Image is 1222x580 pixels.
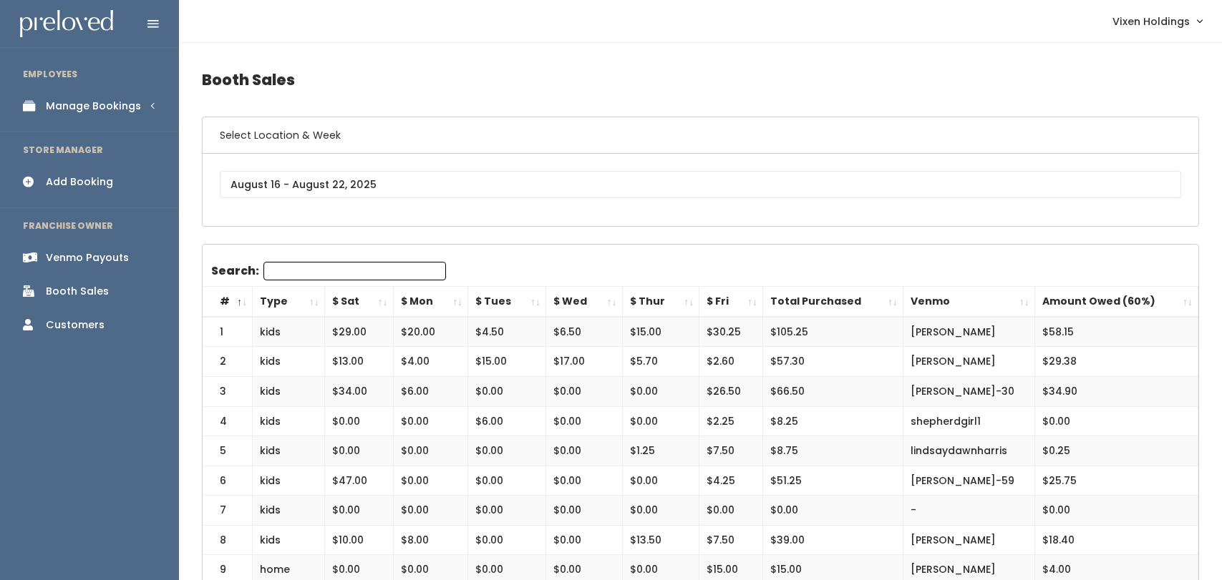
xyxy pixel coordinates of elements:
td: $8.25 [762,406,903,436]
th: Total Purchased: activate to sort column ascending [762,287,903,317]
td: [PERSON_NAME] [903,347,1034,377]
td: shepherdgirl1 [903,406,1034,436]
td: $26.50 [699,376,763,406]
td: $0.00 [393,496,468,526]
td: $2.25 [699,406,763,436]
td: $0.00 [545,406,622,436]
td: 2 [203,347,253,377]
td: $0.00 [1034,406,1198,436]
div: Add Booking [46,175,113,190]
td: 3 [203,376,253,406]
td: $0.25 [1034,436,1198,466]
td: $15.00 [468,347,546,377]
td: $17.00 [545,347,622,377]
td: $1.25 [622,436,699,466]
td: $34.00 [324,376,393,406]
img: preloved logo [20,10,113,38]
td: $6.00 [468,406,546,436]
td: $0.00 [324,406,393,436]
td: $0.00 [545,496,622,526]
input: Search: [263,262,446,280]
td: $0.00 [545,376,622,406]
td: $2.60 [699,347,763,377]
td: $0.00 [622,406,699,436]
td: $0.00 [468,525,546,555]
td: $0.00 [468,436,546,466]
td: kids [253,376,325,406]
td: $0.00 [762,496,903,526]
td: [PERSON_NAME] [903,317,1034,347]
td: $8.00 [393,525,468,555]
td: $30.25 [699,317,763,347]
td: $51.25 [762,466,903,496]
td: $0.00 [324,436,393,466]
td: $58.15 [1034,317,1198,347]
div: Booth Sales [46,284,109,299]
td: $4.25 [699,466,763,496]
td: - [903,496,1034,526]
td: $0.00 [468,496,546,526]
td: $25.75 [1034,466,1198,496]
th: #: activate to sort column descending [203,287,253,317]
div: Manage Bookings [46,99,141,114]
td: [PERSON_NAME]-30 [903,376,1034,406]
td: 5 [203,436,253,466]
span: Vixen Holdings [1112,14,1190,29]
td: 6 [203,466,253,496]
td: kids [253,347,325,377]
label: Search: [211,262,446,280]
td: $8.75 [762,436,903,466]
td: $18.40 [1034,525,1198,555]
div: Customers [46,318,105,333]
td: $13.00 [324,347,393,377]
td: $0.00 [622,496,699,526]
td: $10.00 [324,525,393,555]
td: 1 [203,317,253,347]
td: $13.50 [622,525,699,555]
td: $39.00 [762,525,903,555]
td: lindsaydawnharris [903,436,1034,466]
td: $47.00 [324,466,393,496]
h6: Select Location & Week [203,117,1198,154]
td: kids [253,436,325,466]
td: 7 [203,496,253,526]
td: $20.00 [393,317,468,347]
td: $66.50 [762,376,903,406]
td: kids [253,406,325,436]
td: $0.00 [468,466,546,496]
th: Amount Owed (60%): activate to sort column ascending [1034,287,1198,317]
td: $5.70 [622,347,699,377]
th: $ Fri: activate to sort column ascending [699,287,763,317]
td: kids [253,466,325,496]
td: $0.00 [622,376,699,406]
th: Type: activate to sort column ascending [253,287,325,317]
td: $0.00 [393,406,468,436]
td: $57.30 [762,347,903,377]
td: $29.38 [1034,347,1198,377]
td: $0.00 [545,436,622,466]
td: $0.00 [393,436,468,466]
td: $6.00 [393,376,468,406]
td: $34.90 [1034,376,1198,406]
td: $6.50 [545,317,622,347]
th: $ Wed: activate to sort column ascending [545,287,622,317]
td: $15.00 [622,317,699,347]
th: $ Mon: activate to sort column ascending [393,287,468,317]
th: $ Tues: activate to sort column ascending [468,287,546,317]
td: $4.50 [468,317,546,347]
td: [PERSON_NAME] [903,525,1034,555]
th: Venmo: activate to sort column ascending [903,287,1034,317]
td: kids [253,317,325,347]
td: kids [253,525,325,555]
th: $ Sat: activate to sort column ascending [324,287,393,317]
td: $105.25 [762,317,903,347]
td: kids [253,496,325,526]
td: $4.00 [393,347,468,377]
td: 8 [203,525,253,555]
td: $0.00 [699,496,763,526]
a: Vixen Holdings [1098,6,1216,36]
td: $0.00 [622,466,699,496]
th: $ Thur: activate to sort column ascending [622,287,699,317]
td: $0.00 [393,466,468,496]
td: $0.00 [468,376,546,406]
